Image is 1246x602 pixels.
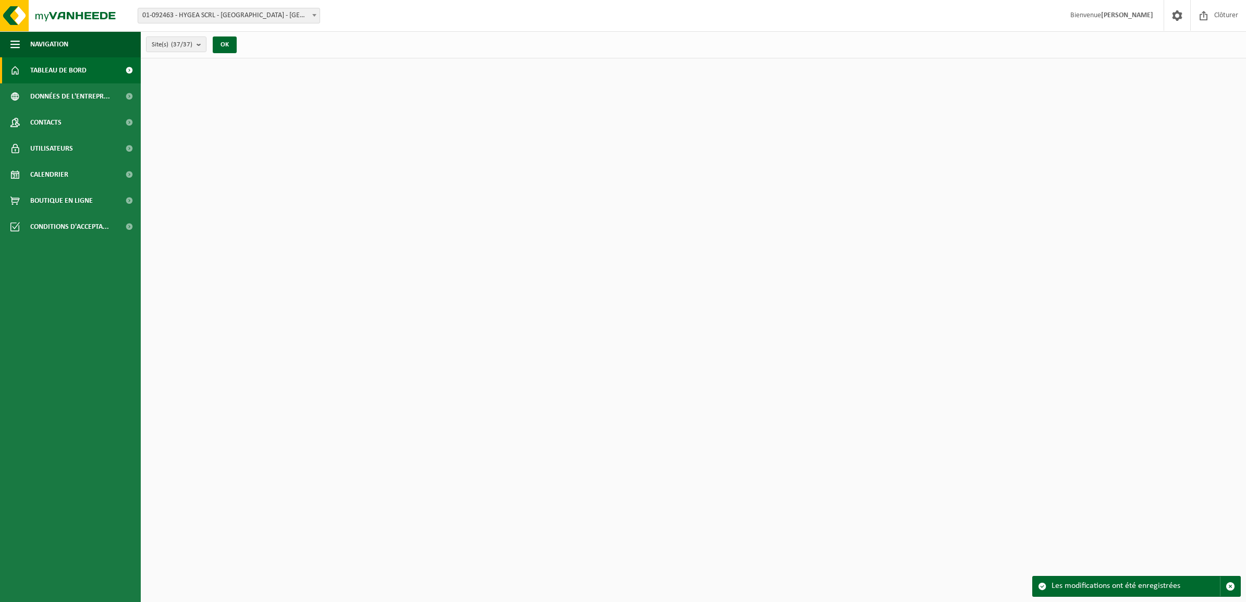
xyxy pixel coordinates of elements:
span: Données de l'entrepr... [30,83,110,109]
button: OK [213,36,237,53]
span: Tableau de bord [30,57,87,83]
span: Site(s) [152,37,192,53]
span: Contacts [30,109,62,136]
count: (37/37) [171,41,192,48]
button: Site(s)(37/37) [146,36,206,52]
div: Les modifications ont été enregistrées [1052,576,1220,596]
span: Calendrier [30,162,68,188]
span: Boutique en ligne [30,188,93,214]
span: Navigation [30,31,68,57]
span: Conditions d'accepta... [30,214,109,240]
span: Utilisateurs [30,136,73,162]
strong: [PERSON_NAME] [1101,11,1153,19]
span: 01-092463 - HYGEA SCRL - HAVRE - HAVRÉ [138,8,320,23]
